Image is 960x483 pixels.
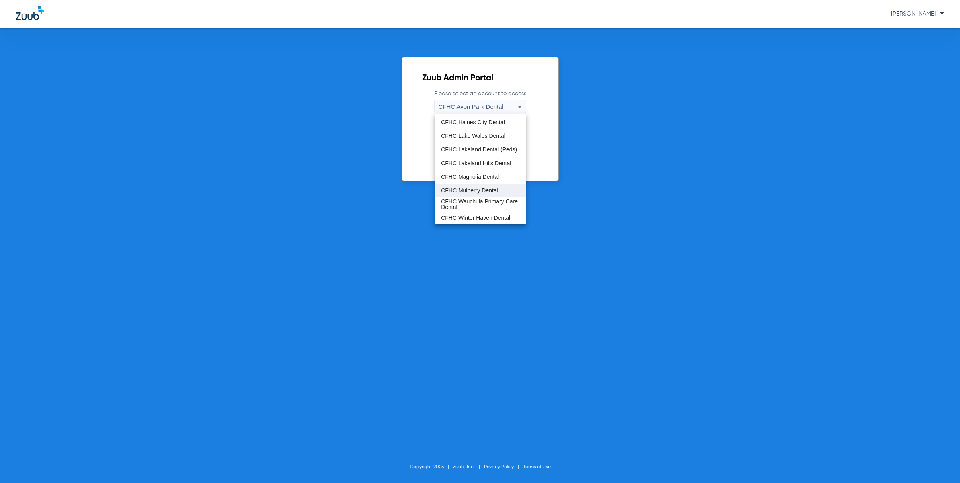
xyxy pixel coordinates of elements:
iframe: Chat Widget [920,444,960,483]
span: CFHC Mulberry Dental [441,188,498,193]
span: CFHC Lakeland Dental (Peds) [441,147,517,152]
span: CFHC Magnolia Dental [441,174,499,180]
span: CFHC Lakeland Hills Dental [441,160,511,166]
span: CFHC Lake Wales Dental [441,133,505,139]
span: CFHC Haines City Dental [441,119,505,125]
span: CFHC Wauchula Primary Care Dental [441,199,520,210]
span: CFHC Winter Haven Dental [441,215,510,221]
